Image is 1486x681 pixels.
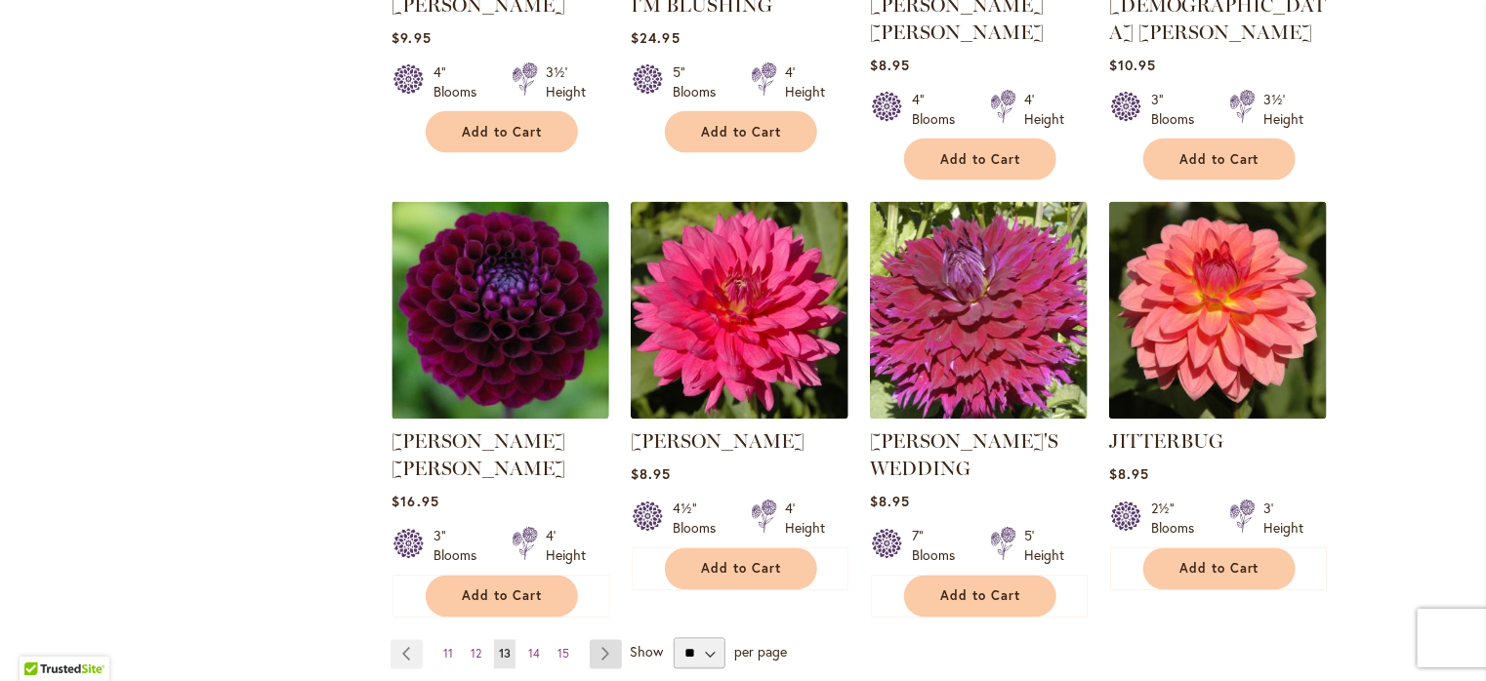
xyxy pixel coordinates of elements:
[904,576,1056,618] button: Add to Cart
[392,493,438,511] span: $16.95
[1024,90,1064,129] div: 4' Height
[912,527,967,566] div: 7" Blooms
[392,202,609,420] img: JASON MATTHEW
[15,612,69,666] iframe: Launch Accessibility Center
[1109,430,1223,454] a: JITTERBUG
[701,561,781,578] span: Add to Cart
[1109,202,1327,420] img: JITTERBUG
[557,647,569,661] span: 15
[466,640,486,669] a: 12
[870,493,910,511] span: $8.95
[630,643,663,661] span: Show
[426,111,578,153] button: Add to Cart
[785,62,825,101] div: 4' Height
[462,124,542,140] span: Add to Cart
[1024,527,1064,566] div: 5' Height
[1151,90,1206,129] div: 3" Blooms
[940,588,1020,605] span: Add to Cart
[631,430,805,454] a: [PERSON_NAME]
[1151,500,1206,539] div: 2½" Blooms
[734,643,787,661] span: per page
[1179,561,1259,578] span: Add to Cart
[499,647,511,661] span: 13
[1263,90,1303,129] div: 3½' Height
[523,640,545,669] a: 14
[1109,405,1327,423] a: JITTERBUG
[870,430,1058,481] a: [PERSON_NAME]'S WEDDING
[392,28,431,47] span: $9.95
[940,151,1020,168] span: Add to Cart
[631,465,671,484] span: $8.95
[631,202,848,420] img: JENNA
[1143,139,1296,180] button: Add to Cart
[392,430,565,481] a: [PERSON_NAME] [PERSON_NAME]
[528,647,540,661] span: 14
[426,576,578,618] button: Add to Cart
[1143,548,1296,590] button: Add to Cart
[631,405,848,423] a: JENNA
[631,28,680,47] span: $24.95
[673,62,727,101] div: 5" Blooms
[870,405,1088,423] a: Jennifer's Wedding
[546,527,586,566] div: 4' Height
[701,124,781,140] span: Add to Cart
[471,647,481,661] span: 12
[1109,465,1149,484] span: $8.95
[870,202,1088,420] img: Jennifer's Wedding
[904,139,1056,180] button: Add to Cart
[546,62,586,101] div: 3½' Height
[870,56,910,74] span: $8.95
[462,588,542,605] span: Add to Cart
[392,405,609,423] a: JASON MATTHEW
[433,62,488,101] div: 4" Blooms
[665,111,817,153] button: Add to Cart
[1263,500,1303,539] div: 3' Height
[785,500,825,539] div: 4' Height
[1109,56,1156,74] span: $10.95
[553,640,574,669] a: 15
[443,647,453,661] span: 11
[673,500,727,539] div: 4½" Blooms
[438,640,458,669] a: 11
[1179,151,1259,168] span: Add to Cart
[433,527,488,566] div: 3" Blooms
[665,548,817,590] button: Add to Cart
[912,90,967,129] div: 4" Blooms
